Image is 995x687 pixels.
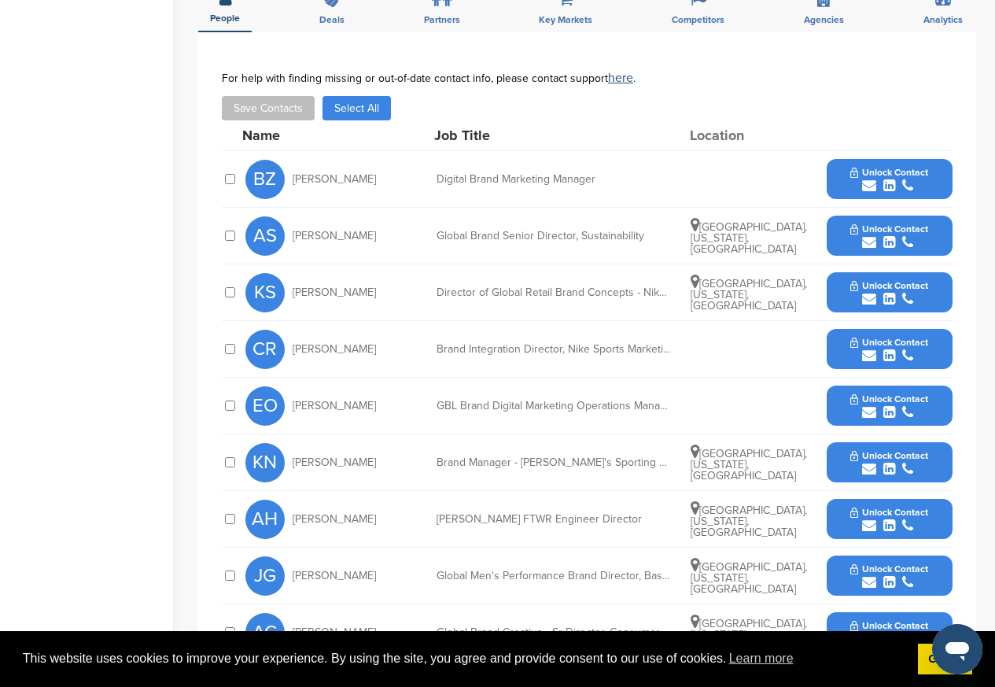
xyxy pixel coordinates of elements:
[850,393,928,404] span: Unlock Contact
[322,96,391,120] button: Select All
[850,620,928,631] span: Unlock Contact
[437,571,673,582] div: Global Men's Performance Brand Director, Basketball
[293,174,376,185] span: [PERSON_NAME]
[23,647,905,670] span: This website uses cookies to improve your experience. By using the site, you agree and provide co...
[245,330,285,369] span: CR
[831,496,947,543] button: Unlock Contact
[932,624,982,674] iframe: Button to launch messaging window
[293,514,376,525] span: [PERSON_NAME]
[831,269,947,316] button: Unlock Contact
[850,507,928,518] span: Unlock Contact
[608,70,633,86] a: here
[691,560,807,596] span: [GEOGRAPHIC_DATA], [US_STATE], [GEOGRAPHIC_DATA]
[242,128,415,142] div: Name
[437,627,673,638] div: Global Brand Creative - Sr Director, Consumer Direct Studios
[293,344,376,355] span: [PERSON_NAME]
[210,13,240,23] span: People
[690,128,808,142] div: Location
[245,386,285,426] span: EO
[850,223,928,235] span: Unlock Contact
[437,174,673,185] div: Digital Brand Marketing Manager
[691,277,807,312] span: [GEOGRAPHIC_DATA], [US_STATE], [GEOGRAPHIC_DATA]
[437,457,673,468] div: Brand Manager - [PERSON_NAME]'s Sporting Goods CDM Team
[831,552,947,600] button: Unlock Contact
[691,504,807,539] span: [GEOGRAPHIC_DATA], [US_STATE], [GEOGRAPHIC_DATA]
[293,287,376,298] span: [PERSON_NAME]
[293,457,376,468] span: [PERSON_NAME]
[437,401,673,412] div: GBL Brand Digital Marketing Operations Manager
[831,609,947,656] button: Unlock Contact
[424,15,460,24] span: Partners
[804,15,844,24] span: Agencies
[850,563,928,574] span: Unlock Contact
[539,15,592,24] span: Key Markets
[245,273,285,312] span: KS
[437,287,673,298] div: Director of Global Retail Brand Concepts - Nike Unite
[691,617,807,652] span: [GEOGRAPHIC_DATA], [US_STATE], [GEOGRAPHIC_DATA]
[245,500,285,539] span: AH
[245,160,285,199] span: BZ
[672,15,724,24] span: Competitors
[245,556,285,596] span: JG
[222,72,953,84] div: For help with finding missing or out-of-date contact info, please contact support .
[850,280,928,291] span: Unlock Contact
[245,613,285,652] span: AC
[831,156,947,203] button: Unlock Contact
[850,337,928,348] span: Unlock Contact
[293,231,376,242] span: [PERSON_NAME]
[245,216,285,256] span: AS
[222,96,315,120] button: Save Contacts
[850,450,928,461] span: Unlock Contact
[831,212,947,260] button: Unlock Contact
[293,627,376,638] span: [PERSON_NAME]
[831,439,947,486] button: Unlock Contact
[923,15,963,24] span: Analytics
[918,644,972,675] a: dismiss cookie message
[434,128,670,142] div: Job Title
[293,401,376,412] span: [PERSON_NAME]
[850,167,928,178] span: Unlock Contact
[293,571,376,582] span: [PERSON_NAME]
[437,344,673,355] div: Brand Integration Director, Nike Sports Marketing
[691,447,807,482] span: [GEOGRAPHIC_DATA], [US_STATE], [GEOGRAPHIC_DATA]
[437,231,673,242] div: Global Brand Senior Director, Sustainability
[831,326,947,373] button: Unlock Contact
[831,382,947,430] button: Unlock Contact
[691,220,807,256] span: [GEOGRAPHIC_DATA], [US_STATE], [GEOGRAPHIC_DATA]
[245,443,285,482] span: KN
[727,647,796,670] a: learn more about cookies
[437,514,673,525] div: [PERSON_NAME] FTWR Engineer Director
[319,15,345,24] span: Deals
